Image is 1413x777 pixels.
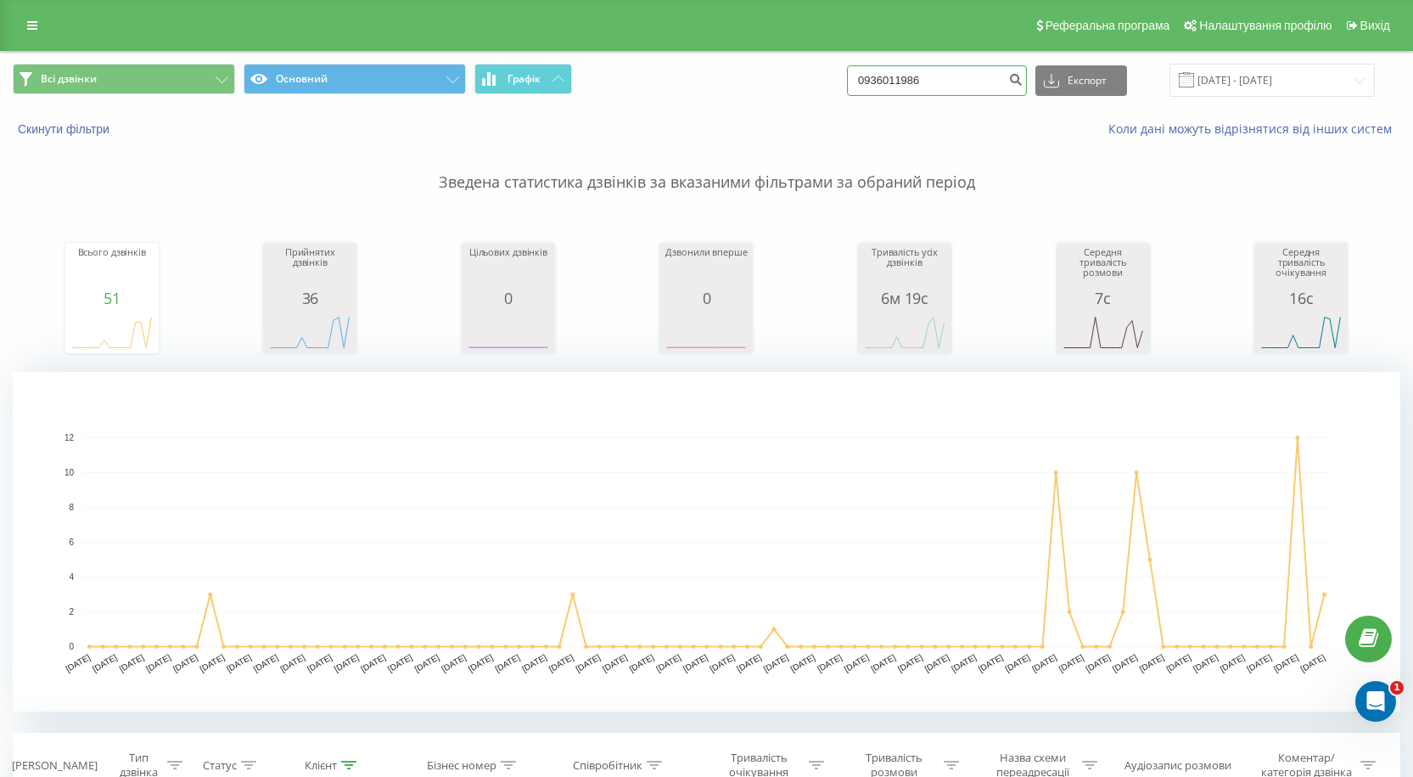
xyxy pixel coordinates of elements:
text: [DATE] [816,652,844,673]
svg: A chart. [267,307,352,358]
text: [DATE] [1245,652,1273,673]
text: [DATE] [467,652,495,673]
div: Статус [203,758,237,773]
text: [DATE] [1138,652,1166,673]
text: [DATE] [654,652,682,673]
text: [DATE] [735,652,763,673]
text: [DATE] [977,652,1005,673]
div: Аудіозапис розмови [1124,758,1231,773]
span: Реферальна програма [1046,19,1170,32]
svg: A chart. [13,372,1400,712]
div: 6м 19с [862,290,947,307]
text: [DATE] [333,652,361,673]
text: [DATE] [91,652,119,673]
div: Середня тривалість очікування [1259,247,1343,290]
text: [DATE] [1057,652,1085,673]
span: Вихід [1360,19,1390,32]
span: Всі дзвінки [41,72,97,86]
text: [DATE] [252,652,280,673]
text: [DATE] [306,652,334,673]
text: [DATE] [520,652,548,673]
div: Дзвонили вперше [664,247,749,290]
span: Налаштування профілю [1199,19,1332,32]
text: [DATE] [681,652,709,673]
text: [DATE] [386,652,414,673]
text: [DATE] [950,652,978,673]
text: 4 [69,572,74,582]
text: [DATE] [1219,652,1247,673]
text: [DATE] [225,652,253,673]
div: Бізнес номер [427,758,496,773]
p: Зведена статистика дзвінків за вказаними фільтрами за обраний період [13,138,1400,194]
iframe: Intercom live chat [1355,681,1396,722]
button: Всі дзвінки [13,64,235,94]
text: 0 [69,642,74,651]
svg: A chart. [664,307,749,358]
div: Співробітник [573,758,642,773]
text: [DATE] [601,652,629,673]
div: 36 [267,290,352,307]
text: [DATE] [494,652,522,673]
text: [DATE] [359,652,387,673]
div: [PERSON_NAME] [12,758,98,773]
text: [DATE] [762,652,790,673]
span: Графік [507,73,541,85]
button: Графік [474,64,572,94]
div: A chart. [862,307,947,358]
svg: A chart. [1259,307,1343,358]
text: [DATE] [1164,652,1192,673]
div: 0 [664,290,749,307]
svg: A chart. [1061,307,1146,358]
text: [DATE] [709,652,737,673]
text: [DATE] [64,652,92,673]
text: [DATE] [144,652,172,673]
text: [DATE] [547,652,575,673]
text: [DATE] [574,652,602,673]
button: Експорт [1035,65,1127,96]
div: Клієнт [305,758,337,773]
div: 7с [1061,290,1146,307]
svg: A chart. [466,307,551,358]
span: 1 [1390,681,1404,695]
div: 16с [1259,290,1343,307]
text: [DATE] [923,652,951,673]
svg: A chart. [70,307,154,358]
div: Тривалість усіх дзвінків [862,247,947,290]
text: [DATE] [171,652,199,673]
text: 2 [69,607,74,617]
text: [DATE] [1084,652,1112,673]
text: 10 [64,468,75,477]
div: Цільових дзвінків [466,247,551,290]
text: 8 [69,503,74,512]
text: [DATE] [199,652,227,673]
text: [DATE] [1192,652,1220,673]
div: 0 [466,290,551,307]
text: [DATE] [413,652,441,673]
text: [DATE] [896,652,924,673]
text: [DATE] [1299,652,1327,673]
div: Середня тривалість розмови [1061,247,1146,290]
text: [DATE] [440,652,468,673]
text: [DATE] [1030,652,1058,673]
a: Коли дані можуть відрізнятися вiд інших систем [1108,121,1400,137]
text: [DATE] [869,652,897,673]
text: [DATE] [628,652,656,673]
text: [DATE] [789,652,817,673]
text: [DATE] [118,652,146,673]
text: [DATE] [1111,652,1139,673]
text: [DATE] [1004,652,1032,673]
div: 51 [70,290,154,307]
text: [DATE] [278,652,306,673]
button: Скинути фільтри [13,121,118,137]
div: Прийнятих дзвінків [267,247,352,290]
text: 12 [64,433,75,442]
input: Пошук за номером [847,65,1027,96]
div: Всього дзвінків [70,247,154,290]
